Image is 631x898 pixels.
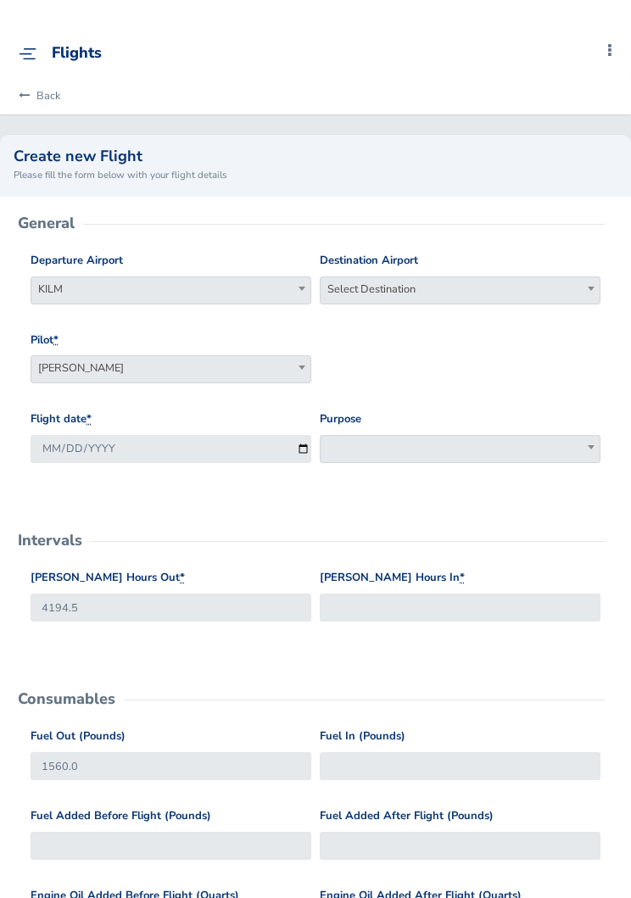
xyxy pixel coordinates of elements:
[321,277,600,301] span: Select Destination
[320,569,465,587] label: [PERSON_NAME] Hours In
[31,355,311,383] span: Luke Frank
[320,276,600,304] span: Select Destination
[31,252,123,270] label: Departure Airport
[87,411,92,427] abbr: required
[180,570,185,585] abbr: required
[31,332,59,349] label: Pilot
[53,332,59,348] abbr: required
[31,277,310,301] span: KILM
[31,569,185,587] label: [PERSON_NAME] Hours Out
[31,807,211,825] label: Fuel Added Before Flight (Pounds)
[31,728,126,745] label: Fuel Out (Pounds)
[18,533,82,548] h2: Intervals
[320,252,418,270] label: Destination Airport
[14,148,617,164] h2: Create new Flight
[14,77,60,114] a: Back
[31,276,311,304] span: KILM
[320,410,361,428] label: Purpose
[320,807,494,825] label: Fuel Added After Flight (Pounds)
[31,410,92,428] label: Flight date
[31,356,310,380] span: Luke Frank
[460,570,465,585] abbr: required
[320,728,405,745] label: Fuel In (Pounds)
[19,47,36,60] img: menu_img
[18,691,115,706] h2: Consumables
[14,167,617,182] small: Please fill the form below with your flight details
[18,215,75,231] h2: General
[52,44,102,63] div: Flights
